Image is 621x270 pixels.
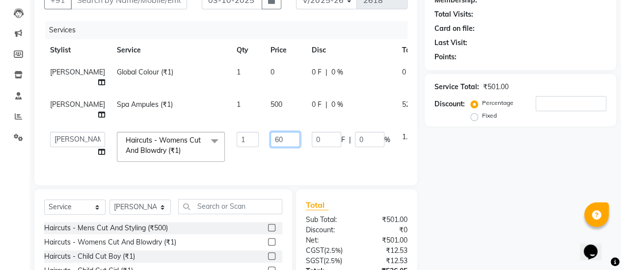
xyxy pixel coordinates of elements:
div: Net: [298,235,357,245]
div: ₹501.00 [356,215,415,225]
span: 0 F [312,99,322,110]
div: ₹12.53 [356,256,415,266]
span: | [325,99,327,110]
th: Service [111,39,231,61]
span: F [341,135,345,145]
th: Qty [231,39,265,61]
div: Discount: [298,225,357,235]
div: Service Total: [434,82,479,92]
div: Haircuts - Child Cut Boy (₹1) [44,251,135,262]
div: ₹0 [356,225,415,235]
input: Search or Scan [178,199,282,214]
span: [PERSON_NAME] [50,68,105,76]
span: 2.5% [325,257,340,265]
span: 0 F [312,67,322,77]
div: ₹501.00 [356,235,415,245]
div: Sub Total: [298,215,357,225]
th: Total [396,39,425,61]
span: 525 [402,100,414,109]
span: Total [306,200,328,210]
span: | [325,67,327,77]
span: 1.05 [402,132,415,141]
a: x [181,146,185,155]
span: Haircuts - Womens Cut And Blowdry (₹1) [126,136,201,155]
label: Percentage [482,98,513,107]
div: Last Visit: [434,38,467,48]
th: Price [265,39,306,61]
div: Total Visits: [434,9,473,20]
span: | [349,135,351,145]
div: Points: [434,52,457,62]
div: ₹501.00 [483,82,509,92]
span: 1 [237,100,241,109]
div: ( ) [298,245,357,256]
span: 500 [270,100,282,109]
span: 0 [270,68,274,76]
iframe: chat widget [580,231,611,260]
div: Haircuts - Mens Cut And Styling (₹500) [44,223,168,233]
label: Fixed [482,111,497,120]
div: ( ) [298,256,357,266]
div: Card on file: [434,24,475,34]
div: ₹12.53 [356,245,415,256]
span: SGST [306,256,324,265]
span: % [384,135,390,145]
span: 0 % [331,67,343,77]
span: 0 % [331,99,343,110]
span: 0 [402,68,406,76]
div: Haircuts - Womens Cut And Blowdry (₹1) [44,237,176,247]
div: Discount: [434,99,465,109]
span: Spa Ampules (₹1) [117,100,173,109]
span: 2.5% [326,246,341,254]
span: [PERSON_NAME] [50,100,105,109]
span: Global Colour (₹1) [117,68,173,76]
span: 1 [237,68,241,76]
div: Services [45,21,415,39]
th: Stylist [44,39,111,61]
span: CGST [306,246,324,255]
th: Disc [306,39,396,61]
